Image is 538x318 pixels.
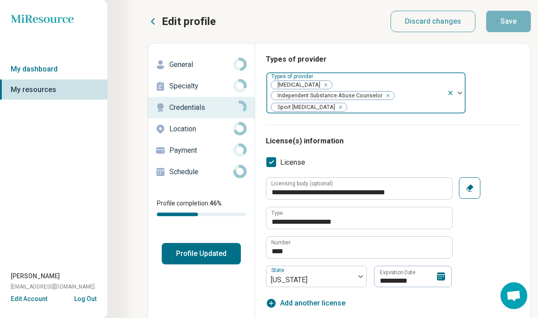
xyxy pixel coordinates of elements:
button: Add another license [266,298,345,309]
label: Type [271,210,283,216]
span: [PERSON_NAME] [11,272,60,281]
label: Number [271,240,290,245]
span: Sport [MEDICAL_DATA] [271,103,338,112]
button: Profile Updated [162,243,241,264]
p: Schedule [169,167,233,177]
span: License [280,157,305,168]
a: Payment [148,140,255,161]
a: Specialty [148,75,255,97]
span: [MEDICAL_DATA] [271,81,323,89]
label: Licensing body (optional) [271,181,333,186]
input: credential.licenses.0.name [266,207,452,229]
button: Log Out [74,294,97,301]
p: Credentials [169,102,233,113]
p: General [169,59,233,70]
span: 46 % [210,200,222,207]
h3: Types of provider [266,54,520,65]
a: Location [148,118,255,140]
a: General [148,54,255,75]
span: Independent Substance Abuse Counselor [271,92,385,100]
span: Add another license [280,298,345,309]
span: [EMAIL_ADDRESS][DOMAIN_NAME] [11,283,95,291]
button: Save [486,11,531,32]
p: Edit profile [162,14,216,29]
div: Profile completion: [148,193,255,222]
div: Profile completion [157,213,246,216]
label: State [271,268,286,274]
a: Schedule [148,161,255,183]
h3: License(s) information [266,136,520,146]
div: Open chat [500,282,527,309]
button: Edit profile [147,14,216,29]
label: Types of provider [271,73,315,79]
button: Edit Account [11,294,47,304]
p: Payment [169,145,233,156]
button: Discard changes [391,11,476,32]
a: Credentials [148,97,255,118]
p: Specialty [169,81,233,92]
p: Location [169,124,233,134]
